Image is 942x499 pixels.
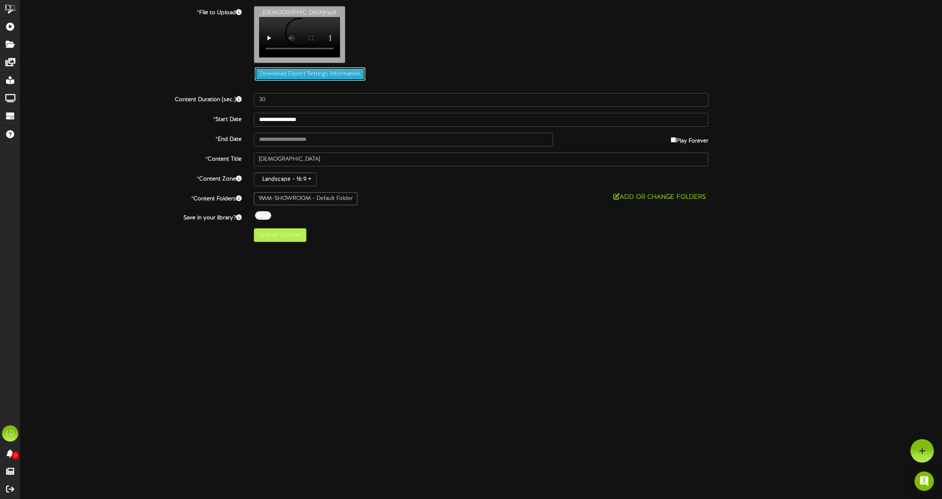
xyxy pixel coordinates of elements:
[2,425,18,442] div: LD
[251,71,366,77] a: Download Export Settings Information
[671,133,708,145] label: Play Forever
[259,17,340,57] video: Your browser does not support HTML5 video.
[14,211,248,222] label: Save in your library?
[14,113,248,124] label: Start Date
[254,192,357,205] div: YMM-SHOWROOM - Default Folder
[14,6,248,17] label: File to Upload
[14,153,248,164] label: Content Title
[14,172,248,183] label: Content Zone
[14,93,248,104] label: Content Duration (sec.)
[611,192,708,202] button: Add or Change Folders
[12,452,19,459] span: 0
[914,471,934,491] div: Open Intercom Messenger
[255,67,366,81] button: Download Export Settings Information
[14,133,248,144] label: End Date
[671,137,676,142] input: Play Forever
[254,228,306,242] button: Upload Content
[14,192,248,203] label: Content Folders
[254,153,709,166] input: Title of this Content
[254,172,317,186] button: Landscape - 16:9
